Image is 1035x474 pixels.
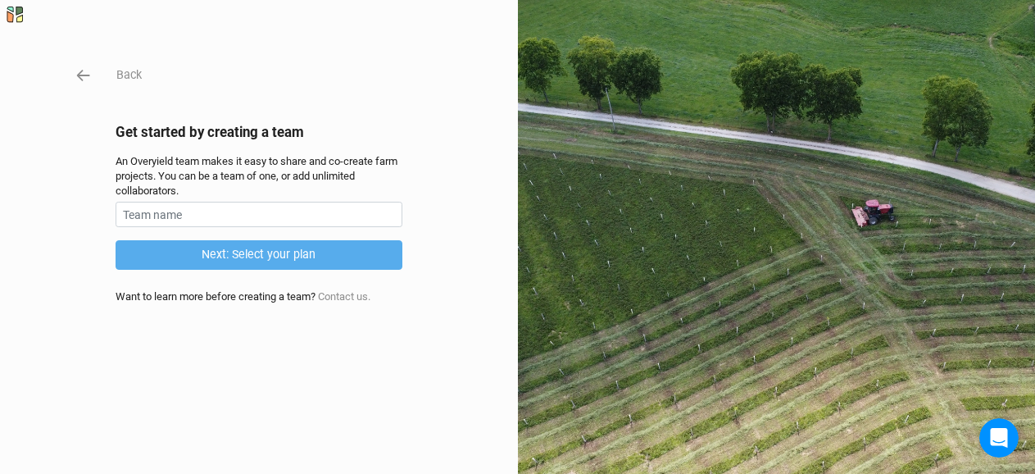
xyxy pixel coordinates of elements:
[116,240,402,269] button: Next: Select your plan
[116,66,143,84] button: Back
[116,154,402,199] div: An Overyield team makes it easy to share and co-create farm projects. You can be a team of one, o...
[116,202,402,227] input: Team name
[116,124,402,140] h2: Get started by creating a team
[979,418,1019,458] iframe: Intercom live chat
[116,289,402,304] div: Want to learn more before creating a team?
[318,290,370,303] a: Contact us.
